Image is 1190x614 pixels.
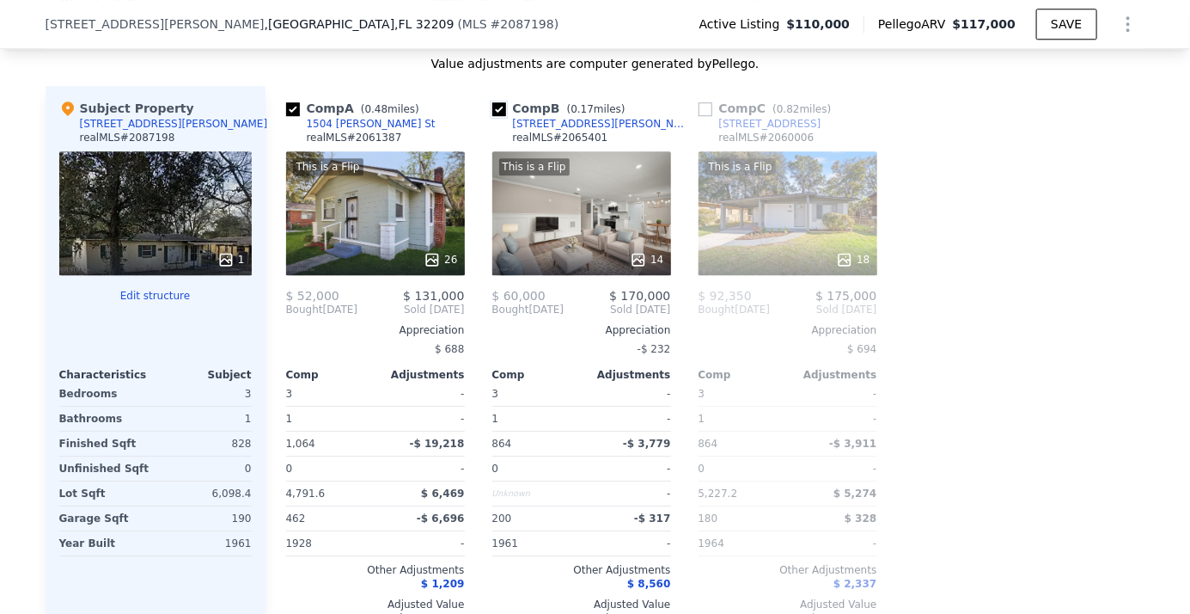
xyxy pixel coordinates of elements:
[513,131,608,144] div: realMLS # 2065401
[787,15,851,33] span: $110,000
[815,289,876,303] span: $ 175,000
[791,531,877,556] div: -
[286,488,326,500] span: 4,791.6
[410,438,465,450] span: -$ 19,218
[699,368,788,382] div: Comp
[59,531,152,556] div: Year Built
[379,407,465,431] div: -
[286,463,293,475] span: 0
[424,251,457,268] div: 26
[791,457,877,481] div: -
[159,432,252,456] div: 828
[582,368,671,382] div: Adjustments
[159,531,252,556] div: 1961
[159,407,252,431] div: 1
[492,463,499,475] span: 0
[307,131,402,144] div: realMLS # 2061387
[719,131,815,144] div: realMLS # 2060006
[286,438,315,450] span: 1,064
[585,457,671,481] div: -
[46,55,1145,72] div: Value adjustments are computer generated by Pellego .
[458,15,559,33] div: ( )
[699,513,718,525] span: 180
[379,457,465,481] div: -
[585,407,671,431] div: -
[705,158,776,175] div: This is a Flip
[80,131,175,144] div: realMLS # 2087198
[59,432,152,456] div: Finished Sqft
[492,303,564,316] div: [DATE]
[365,103,388,115] span: 0.48
[293,158,363,175] div: This is a Flip
[492,563,671,577] div: Other Adjustments
[492,368,582,382] div: Comp
[379,382,465,406] div: -
[833,488,876,500] span: $ 5,274
[878,15,953,33] span: Pellego ARV
[836,251,870,268] div: 18
[379,531,465,556] div: -
[59,407,152,431] div: Bathrooms
[791,382,877,406] div: -
[845,513,877,525] span: $ 328
[59,457,152,481] div: Unfinished Sqft
[159,507,252,531] div: 190
[699,117,821,131] a: [STREET_ADDRESS]
[847,343,876,355] span: $ 694
[286,303,358,316] div: [DATE]
[492,289,546,303] span: $ 60,000
[699,531,784,556] div: 1964
[492,303,529,316] span: Bought
[354,103,426,115] span: ( miles)
[699,438,718,450] span: 864
[286,531,372,556] div: 1928
[699,323,877,337] div: Appreciation
[623,438,670,450] span: -$ 3,779
[491,17,554,31] span: # 2087198
[375,368,465,382] div: Adjustments
[571,103,594,115] span: 0.17
[777,103,800,115] span: 0.82
[492,407,578,431] div: 1
[560,103,632,115] span: ( miles)
[499,158,570,175] div: This is a Flip
[159,457,252,481] div: 0
[286,513,306,525] span: 462
[286,563,465,577] div: Other Adjustments
[492,513,512,525] span: 200
[492,482,578,506] div: Unknown
[627,578,670,590] span: $ 8,560
[492,100,632,117] div: Comp B
[286,117,436,131] a: 1504 [PERSON_NAME] St
[394,17,454,31] span: , FL 32209
[492,323,671,337] div: Appreciation
[46,15,265,33] span: [STREET_ADDRESS][PERSON_NAME]
[829,438,876,450] span: -$ 3,911
[286,303,323,316] span: Bought
[766,103,838,115] span: ( miles)
[699,407,784,431] div: 1
[699,303,771,316] div: [DATE]
[421,488,464,500] span: $ 6,469
[286,407,372,431] div: 1
[492,388,499,400] span: 3
[59,507,152,531] div: Garage Sqft
[585,482,671,506] div: -
[609,289,670,303] span: $ 170,000
[357,303,464,316] span: Sold [DATE]
[156,368,252,382] div: Subject
[630,251,663,268] div: 14
[403,289,464,303] span: $ 131,000
[286,598,465,611] div: Adjusted Value
[159,482,252,506] div: 6,098.4
[564,303,670,316] span: Sold [DATE]
[217,251,245,268] div: 1
[699,598,877,611] div: Adjusted Value
[699,303,735,316] span: Bought
[788,368,877,382] div: Adjustments
[59,482,152,506] div: Lot Sqft
[80,117,268,131] div: [STREET_ADDRESS][PERSON_NAME]
[492,438,512,450] span: 864
[791,407,877,431] div: -
[492,531,578,556] div: 1961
